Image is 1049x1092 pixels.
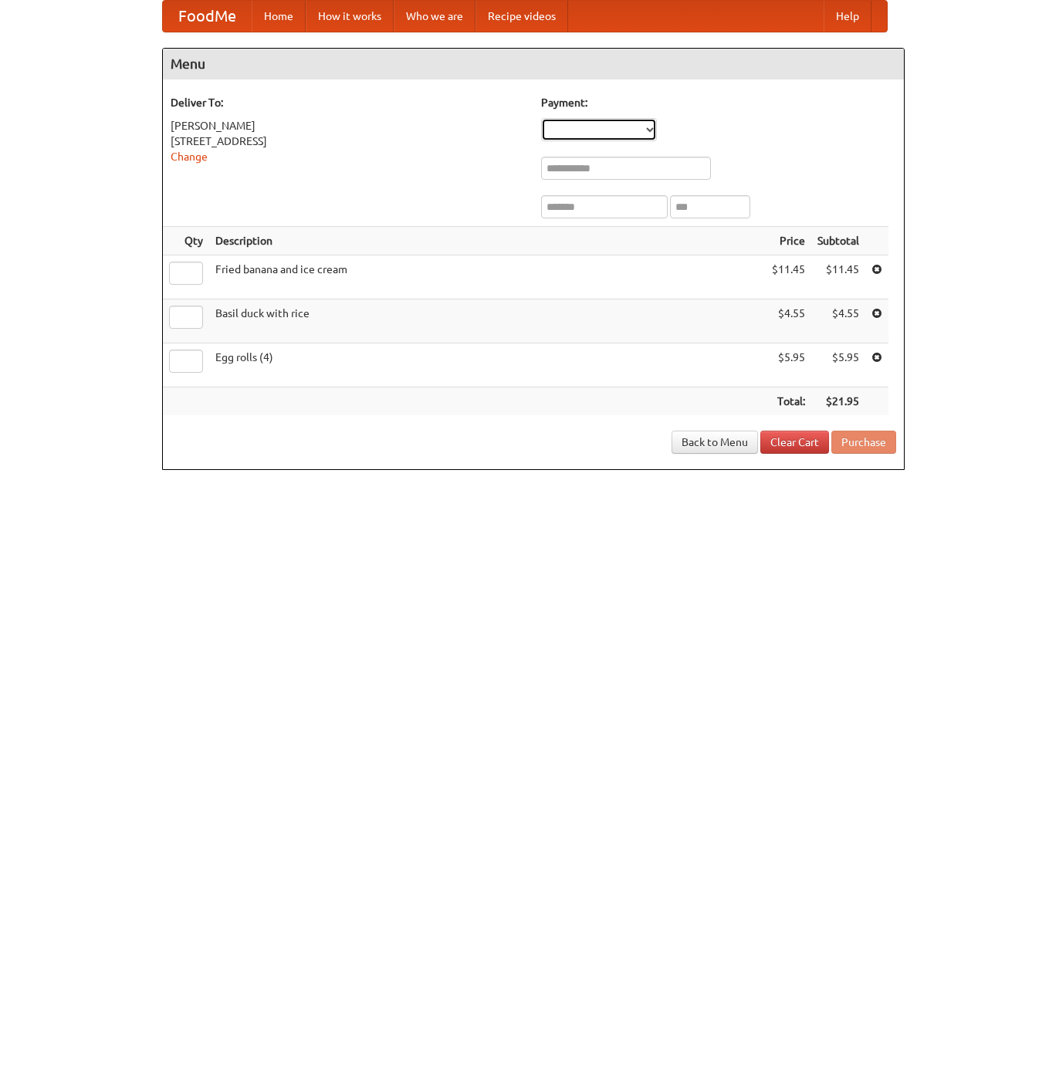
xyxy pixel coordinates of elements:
[252,1,306,32] a: Home
[541,95,896,110] h5: Payment:
[209,299,766,343] td: Basil duck with rice
[831,431,896,454] button: Purchase
[171,118,526,134] div: [PERSON_NAME]
[672,431,758,454] a: Back to Menu
[824,1,871,32] a: Help
[475,1,568,32] a: Recipe videos
[163,1,252,32] a: FoodMe
[306,1,394,32] a: How it works
[163,49,904,79] h4: Menu
[766,387,811,416] th: Total:
[766,227,811,255] th: Price
[163,227,209,255] th: Qty
[209,227,766,255] th: Description
[394,1,475,32] a: Who we are
[811,255,865,299] td: $11.45
[209,255,766,299] td: Fried banana and ice cream
[811,299,865,343] td: $4.55
[811,387,865,416] th: $21.95
[171,95,526,110] h5: Deliver To:
[171,150,208,163] a: Change
[766,343,811,387] td: $5.95
[811,227,865,255] th: Subtotal
[766,255,811,299] td: $11.45
[209,343,766,387] td: Egg rolls (4)
[811,343,865,387] td: $5.95
[760,431,829,454] a: Clear Cart
[171,134,526,149] div: [STREET_ADDRESS]
[766,299,811,343] td: $4.55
